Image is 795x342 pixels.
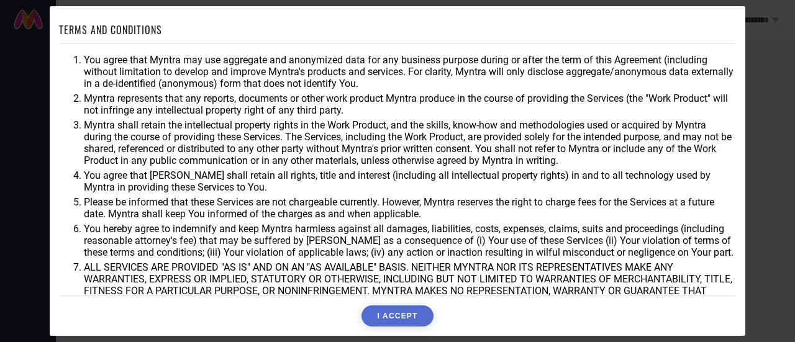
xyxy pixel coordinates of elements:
li: You hereby agree to indemnify and keep Myntra harmless against all damages, liabilities, costs, e... [84,223,736,258]
button: I ACCEPT [361,305,433,326]
li: Myntra represents that any reports, documents or other work product Myntra produce in the course ... [84,92,736,116]
li: ALL SERVICES ARE PROVIDED "AS IS" AND ON AN "AS AVAILABLE" BASIS. NEITHER MYNTRA NOR ITS REPRESEN... [84,261,736,320]
li: Myntra shall retain the intellectual property rights in the Work Product, and the skills, know-ho... [84,119,736,166]
li: You agree that [PERSON_NAME] shall retain all rights, title and interest (including all intellect... [84,169,736,193]
h1: TERMS AND CONDITIONS [59,22,162,37]
li: Please be informed that these Services are not chargeable currently. However, Myntra reserves the... [84,196,736,220]
li: You agree that Myntra may use aggregate and anonymized data for any business purpose during or af... [84,54,736,89]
